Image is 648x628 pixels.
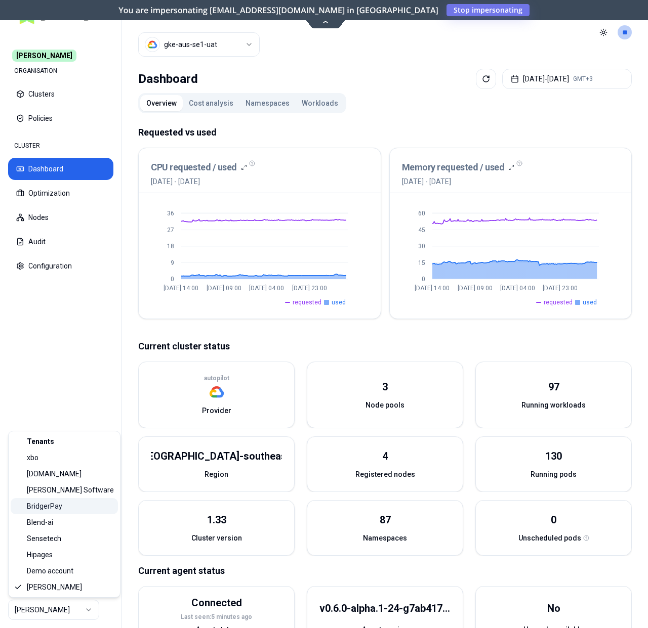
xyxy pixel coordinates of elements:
[27,550,53,560] span: Hipages
[27,517,53,527] span: Blend-ai
[11,433,118,450] div: Tenants
[27,582,82,592] span: [PERSON_NAME]
[27,453,38,463] span: xbo
[27,501,62,511] span: BridgerPay
[27,533,61,544] span: Sensetech
[27,566,73,576] span: Demo account
[27,485,114,495] span: [PERSON_NAME] Software
[27,469,82,479] span: [DOMAIN_NAME]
